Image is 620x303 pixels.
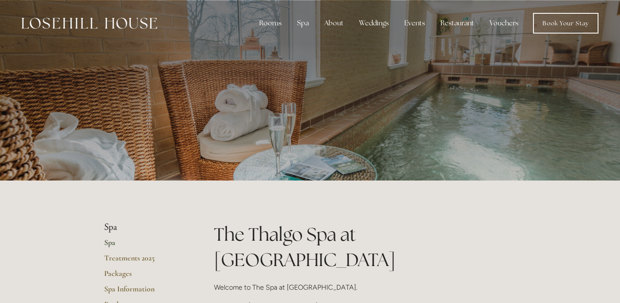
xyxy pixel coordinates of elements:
[533,13,598,34] a: Book Your Stay
[104,269,186,284] a: Packages
[252,15,288,32] div: Rooms
[214,222,516,272] h1: The Thalgo Spa at [GEOGRAPHIC_DATA]
[104,284,186,300] a: Spa Information
[317,15,350,32] div: About
[214,282,516,293] p: Welcome to The Spa at [GEOGRAPHIC_DATA].
[22,18,157,29] img: Losehill House
[104,238,186,253] a: Spa
[104,253,186,269] a: Treatments 2025
[104,222,186,233] li: Spa
[290,15,316,32] div: Spa
[483,15,525,32] a: Vouchers
[352,15,396,32] div: Weddings
[397,15,432,32] div: Events
[434,15,481,32] div: Restaurant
